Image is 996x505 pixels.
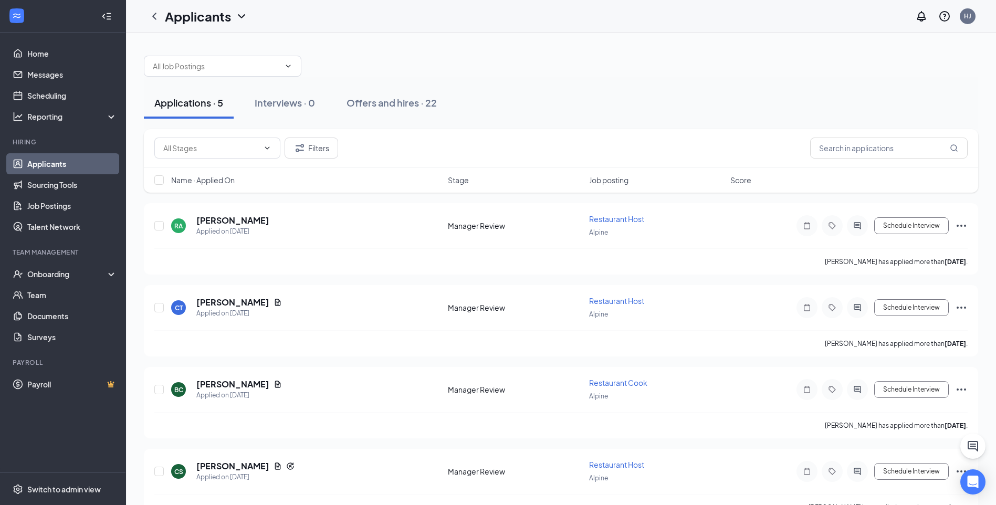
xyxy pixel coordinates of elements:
[174,222,183,230] div: RA
[27,306,117,327] a: Documents
[801,467,813,476] svg: Note
[589,214,644,224] span: Restaurant Host
[730,175,751,185] span: Score
[174,385,183,394] div: BC
[826,303,838,312] svg: Tag
[153,60,280,72] input: All Job Postings
[810,138,968,159] input: Search in applications
[286,462,295,470] svg: Reapply
[27,195,117,216] a: Job Postings
[27,43,117,64] a: Home
[13,358,115,367] div: Payroll
[196,390,282,401] div: Applied on [DATE]
[967,440,979,453] svg: ChatActive
[448,220,583,231] div: Manager Review
[950,144,958,152] svg: MagnifyingGlass
[347,96,437,109] div: Offers and hires · 22
[27,85,117,106] a: Scheduling
[589,296,644,306] span: Restaurant Host
[874,463,949,480] button: Schedule Interview
[235,10,248,23] svg: ChevronDown
[955,219,968,232] svg: Ellipses
[284,62,292,70] svg: ChevronDown
[801,303,813,312] svg: Note
[274,462,282,470] svg: Document
[196,308,282,319] div: Applied on [DATE]
[27,269,108,279] div: Onboarding
[148,10,161,23] svg: ChevronLeft
[196,472,295,482] div: Applied on [DATE]
[448,384,583,395] div: Manager Review
[945,340,966,348] b: [DATE]
[174,467,183,476] div: CS
[175,303,183,312] div: CT
[196,215,269,226] h5: [PERSON_NAME]
[165,7,231,25] h1: Applicants
[589,378,647,387] span: Restaurant Cook
[851,303,864,312] svg: ActiveChat
[27,174,117,195] a: Sourcing Tools
[826,385,838,394] svg: Tag
[874,299,949,316] button: Schedule Interview
[955,301,968,314] svg: Ellipses
[938,10,951,23] svg: QuestionInfo
[27,216,117,237] a: Talent Network
[171,175,235,185] span: Name · Applied On
[13,269,23,279] svg: UserCheck
[851,467,864,476] svg: ActiveChat
[851,385,864,394] svg: ActiveChat
[851,222,864,230] svg: ActiveChat
[874,381,949,398] button: Schedule Interview
[196,460,269,472] h5: [PERSON_NAME]
[448,466,583,477] div: Manager Review
[826,467,838,476] svg: Tag
[801,385,813,394] svg: Note
[448,302,583,313] div: Manager Review
[589,474,608,482] span: Alpine
[27,374,117,395] a: PayrollCrown
[27,111,118,122] div: Reporting
[589,392,608,400] span: Alpine
[955,383,968,396] svg: Ellipses
[825,339,968,348] p: [PERSON_NAME] has applied more than .
[154,96,223,109] div: Applications · 5
[13,138,115,146] div: Hiring
[27,327,117,348] a: Surveys
[960,469,985,495] div: Open Intercom Messenger
[293,142,306,154] svg: Filter
[27,64,117,85] a: Messages
[274,298,282,307] svg: Document
[589,228,608,236] span: Alpine
[955,465,968,478] svg: Ellipses
[13,111,23,122] svg: Analysis
[589,310,608,318] span: Alpine
[448,175,469,185] span: Stage
[274,380,282,388] svg: Document
[825,421,968,430] p: [PERSON_NAME] has applied more than .
[12,10,22,21] svg: WorkstreamLogo
[196,297,269,308] h5: [PERSON_NAME]
[825,257,968,266] p: [PERSON_NAME] has applied more than .
[945,258,966,266] b: [DATE]
[101,11,112,22] svg: Collapse
[163,142,259,154] input: All Stages
[874,217,949,234] button: Schedule Interview
[27,153,117,174] a: Applicants
[964,12,971,20] div: HJ
[263,144,271,152] svg: ChevronDown
[945,422,966,429] b: [DATE]
[27,285,117,306] a: Team
[801,222,813,230] svg: Note
[13,248,115,257] div: Team Management
[285,138,338,159] button: Filter Filters
[960,434,985,459] button: ChatActive
[13,484,23,495] svg: Settings
[589,175,628,185] span: Job posting
[196,226,269,237] div: Applied on [DATE]
[826,222,838,230] svg: Tag
[255,96,315,109] div: Interviews · 0
[196,378,269,390] h5: [PERSON_NAME]
[589,460,644,469] span: Restaurant Host
[27,484,101,495] div: Switch to admin view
